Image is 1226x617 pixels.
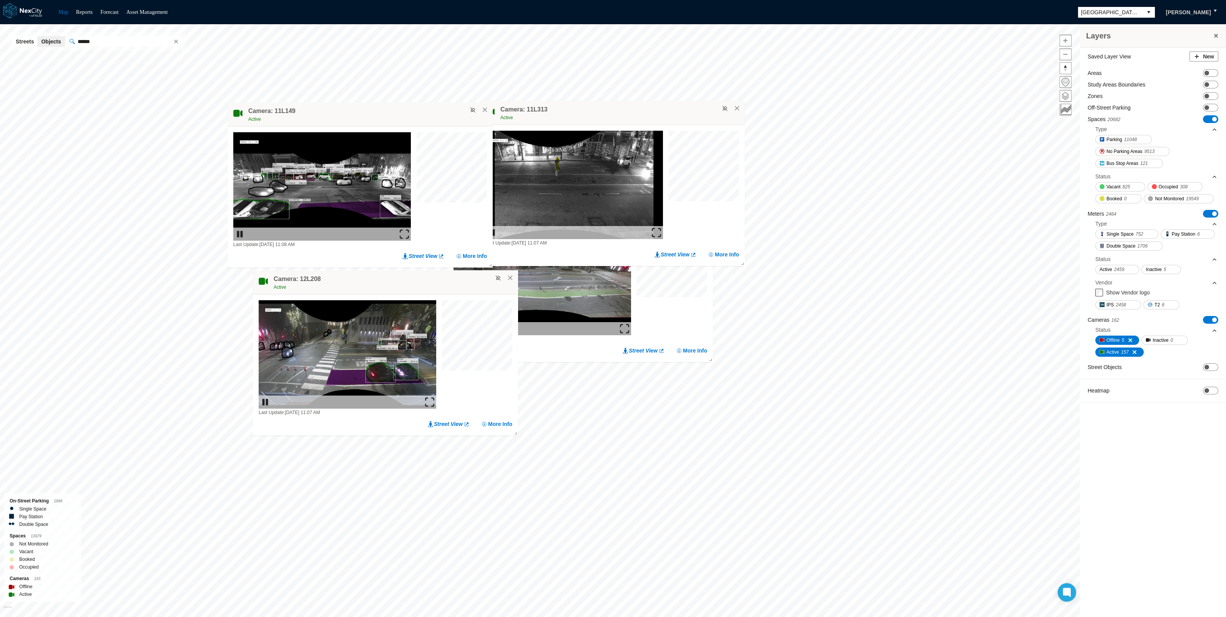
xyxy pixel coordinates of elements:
[259,300,436,409] img: video
[1106,230,1134,238] span: Single Space
[12,36,38,47] button: Streets
[1189,52,1218,62] button: New
[1081,8,1140,16] span: [GEOGRAPHIC_DATA][PERSON_NAME]
[1088,387,1110,394] label: Heatmap
[19,521,48,528] label: Double Space
[1148,182,1203,191] button: Occupied308
[1088,115,1120,123] label: Spaces
[1088,69,1102,77] label: Areas
[1106,160,1138,167] span: Bus Stop Areas
[485,131,663,239] img: video
[722,106,728,111] img: svg%3e
[1186,195,1199,203] span: 19549
[1137,242,1148,250] span: 1706
[1100,266,1112,273] span: Active
[1140,160,1148,167] span: 121
[708,251,739,258] button: More Info
[620,324,629,333] img: expand
[1106,336,1120,344] span: Offline
[1088,363,1122,371] label: Street Objects
[1095,326,1111,334] div: Status
[1095,255,1111,263] div: Status
[10,532,75,540] div: Spaces
[1106,183,1120,191] span: Vacant
[19,555,35,563] label: Booked
[1095,159,1163,168] button: Bus Stop Areas121
[454,227,631,335] img: video
[1143,300,1179,309] button: T26
[1158,6,1219,19] button: [PERSON_NAME]
[425,397,434,407] img: expand
[1114,266,1125,273] span: 2459
[1143,7,1155,18] button: select
[3,606,12,615] a: Mapbox homepage
[1095,218,1218,230] div: Type
[1088,92,1103,100] label: Zones
[500,115,513,120] span: Active
[1095,123,1218,135] div: Type
[400,230,409,239] img: expand
[1088,210,1116,218] label: Meters
[34,577,41,581] span: 143
[428,420,470,428] a: Street View
[669,131,743,205] canvas: Map
[434,420,463,428] span: Street View
[1116,301,1126,309] span: 2458
[1155,195,1184,203] span: Not Monitored
[1095,125,1107,133] div: Type
[487,228,497,237] img: play
[1136,230,1143,238] span: 752
[16,38,34,45] span: Streets
[1095,147,1170,156] button: No Parking Areas9513
[402,253,444,260] a: Street View
[235,230,244,239] img: play
[1095,253,1218,265] div: Status
[54,499,62,503] span: 1994
[456,253,487,260] button: More Info
[37,36,65,47] button: Objects
[495,275,501,281] img: svg%3e
[126,9,168,15] a: Asset Management
[19,513,43,521] label: Pay Station
[1086,30,1212,41] h3: Layers
[1144,194,1214,203] button: Not Monitored19549
[1164,266,1166,273] span: 5
[1095,336,1139,345] button: Offline5
[19,590,32,598] label: Active
[629,347,658,354] span: Street View
[1095,324,1218,336] div: Status
[1159,183,1178,191] span: Occupied
[261,397,270,407] img: play
[734,105,741,112] button: Close popup
[1141,336,1188,345] button: Inactive0
[442,300,517,375] canvas: Map
[31,534,42,538] span: 13679
[259,409,436,416] div: Last Update: [DATE] 11:07 AM
[171,36,181,47] span: clear
[1162,301,1165,309] span: 6
[1095,265,1139,274] button: Active2459
[1095,173,1111,180] div: Status
[1121,348,1129,356] span: 157
[1108,117,1120,122] span: 20682
[1121,336,1124,344] span: 5
[507,274,514,281] button: Close popup
[1144,148,1155,155] span: 9513
[1095,135,1152,144] button: Parking11048
[274,275,321,283] h4: Camera: 12L208
[1197,230,1200,238] span: 6
[1095,171,1218,182] div: Status
[1106,211,1116,217] span: 2464
[1180,183,1188,191] span: 308
[1122,183,1130,191] span: 825
[1095,348,1144,357] button: Active157
[1088,53,1131,60] label: Saved Layer View
[1088,104,1131,111] label: Off-Street Parking
[500,105,548,114] h4: Camera: 11L313
[1060,76,1072,88] button: Home
[1153,336,1168,344] span: Inactive
[652,228,661,237] img: expand
[233,241,411,249] div: Last Update: [DATE] 11:08 AM
[1060,63,1071,74] span: Reset bearing to north
[41,38,61,45] span: Objects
